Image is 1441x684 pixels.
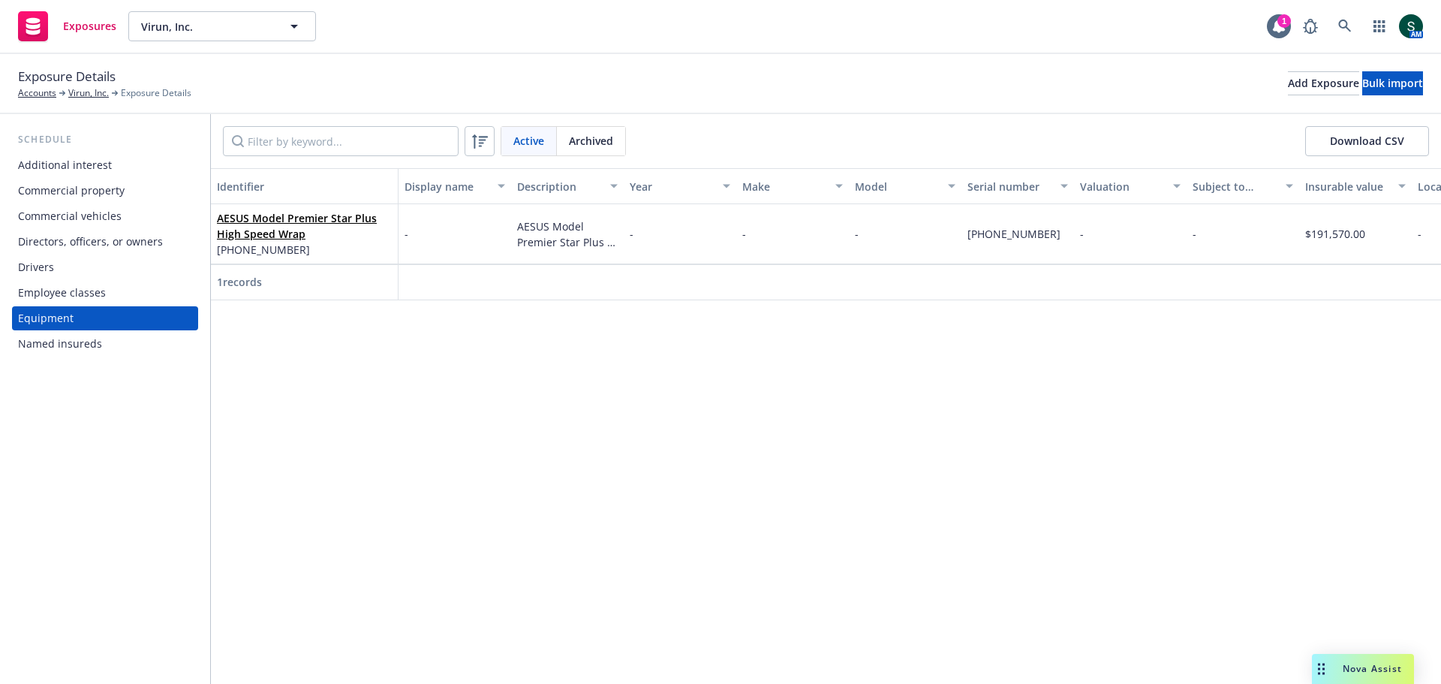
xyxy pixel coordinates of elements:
[1277,14,1291,28] div: 1
[12,153,198,177] a: Additional interest
[1305,179,1389,194] div: Insurable value
[855,227,859,241] span: -
[18,255,54,279] div: Drivers
[217,275,262,289] span: 1 records
[624,168,736,204] button: Year
[18,204,122,228] div: Commercial vehicles
[967,227,1060,241] span: [PHONE_NUMBER]
[1299,168,1412,204] button: Insurable value
[1295,11,1325,41] a: Report a Bug
[18,67,116,86] span: Exposure Details
[1080,179,1164,194] div: Valuation
[12,132,198,147] div: Schedule
[1362,71,1423,95] button: Bulk import
[849,168,961,204] button: Model
[18,306,74,330] div: Equipment
[1193,227,1196,241] span: -
[517,219,615,265] span: AESUS Model Premier Star Plus High Speed Wrap
[12,332,198,356] a: Named insureds
[405,179,489,194] div: Display name
[1418,226,1421,242] span: -
[217,211,377,241] a: AESUS Model Premier Star Plus High Speed Wrap
[1305,227,1365,241] span: $191,570.00
[399,168,511,204] button: Display name
[1187,168,1299,204] button: Subject to motor vehicle insurance law
[1080,227,1084,241] span: -
[1305,126,1429,156] button: Download CSV
[12,255,198,279] a: Drivers
[1330,11,1360,41] a: Search
[12,230,198,254] a: Directors, officers, or owners
[1288,71,1359,95] button: Add Exposure
[513,133,544,149] span: Active
[1288,72,1359,95] div: Add Exposure
[18,153,112,177] div: Additional interest
[736,168,849,204] button: Make
[517,179,601,194] div: Description
[211,168,399,204] button: Identifier
[18,86,56,100] a: Accounts
[569,133,613,149] span: Archived
[12,281,198,305] a: Employee classes
[1074,168,1187,204] button: Valuation
[18,281,106,305] div: Employee classes
[18,179,125,203] div: Commercial property
[12,306,198,330] a: Equipment
[217,242,392,258] span: [PHONE_NUMBER]
[1312,654,1414,684] button: Nova Assist
[630,227,633,241] span: -
[1364,11,1394,41] a: Switch app
[742,227,746,241] span: -
[1312,654,1331,684] div: Drag to move
[742,179,826,194] div: Make
[68,86,109,100] a: Virun, Inc.
[12,5,122,47] a: Exposures
[128,11,316,41] button: Virun, Inc.
[223,126,459,156] input: Filter by keyword...
[12,179,198,203] a: Commercial property
[405,226,408,242] span: -
[18,332,102,356] div: Named insureds
[141,19,271,35] span: Virun, Inc.
[967,179,1051,194] div: Serial number
[63,20,116,32] span: Exposures
[511,168,624,204] button: Description
[12,204,198,228] a: Commercial vehicles
[961,168,1074,204] button: Serial number
[1193,179,1277,194] div: Subject to motor vehicle insurance law
[1362,72,1423,95] div: Bulk import
[217,210,392,242] span: AESUS Model Premier Star Plus High Speed Wrap
[1399,14,1423,38] img: photo
[121,86,191,100] span: Exposure Details
[630,179,714,194] div: Year
[217,179,392,194] div: Identifier
[1343,662,1402,675] span: Nova Assist
[18,230,163,254] div: Directors, officers, or owners
[855,179,939,194] div: Model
